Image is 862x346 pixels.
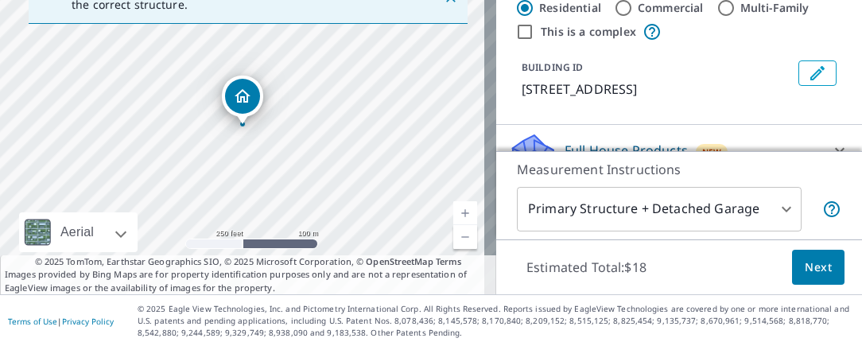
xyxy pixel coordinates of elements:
[19,212,138,252] div: Aerial
[366,255,433,267] a: OpenStreetMap
[222,76,263,125] div: Dropped pin, building 1, Residential property, 9984 Periwinkle St Miramar, FL 33025
[541,24,636,40] label: This is a complex
[453,201,477,225] a: Current Level 17, Zoom In
[509,131,849,169] div: Full House ProductsNew
[8,317,114,326] p: |
[517,187,802,231] div: Primary Structure + Detached Garage
[822,200,841,219] span: Your report will include the primary structure and a detached garage if one exists.
[453,225,477,249] a: Current Level 17, Zoom Out
[702,146,722,158] span: New
[565,141,688,160] p: Full House Products
[514,250,659,285] p: Estimated Total: $18
[138,303,854,339] p: © 2025 Eagle View Technologies, Inc. and Pictometry International Corp. All Rights Reserved. Repo...
[792,250,845,286] button: Next
[522,60,583,74] p: BUILDING ID
[798,60,837,86] button: Edit building 1
[56,212,99,252] div: Aerial
[35,255,462,269] span: © 2025 TomTom, Earthstar Geographics SIO, © 2025 Microsoft Corporation, ©
[436,255,462,267] a: Terms
[62,316,114,327] a: Privacy Policy
[517,160,841,179] p: Measurement Instructions
[805,258,832,278] span: Next
[8,316,57,327] a: Terms of Use
[522,80,792,99] p: [STREET_ADDRESS]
